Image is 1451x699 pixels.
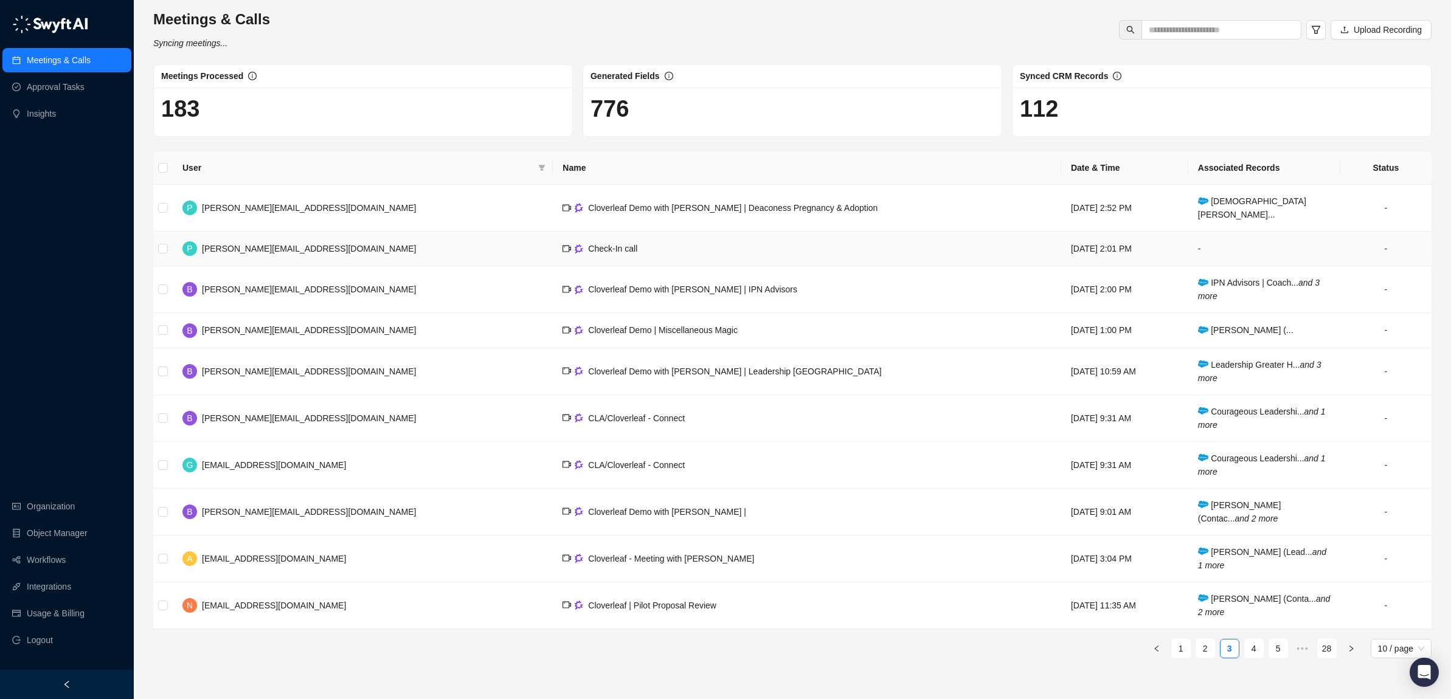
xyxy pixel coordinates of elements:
div: Page Size [1371,639,1432,658]
a: Object Manager [27,521,88,545]
td: - [1340,442,1432,489]
a: Approval Tasks [27,75,85,99]
a: Integrations [27,574,71,599]
span: search [1126,26,1135,34]
a: 4 [1245,639,1263,658]
span: info-circle [665,72,673,80]
li: 28 [1317,639,1337,658]
span: Courageous Leadershi... [1198,453,1326,477]
td: - [1188,232,1340,266]
i: and 3 more [1198,360,1321,383]
img: gong-Dwh8HbPa.png [575,413,583,422]
span: [PERSON_NAME][EMAIL_ADDRESS][DOMAIN_NAME] [202,507,416,517]
li: 3 [1220,639,1239,658]
td: [DATE] 10:59 AM [1061,348,1188,395]
a: Usage & Billing [27,601,85,625]
th: Associated Records [1188,151,1340,185]
i: and 1 more [1198,453,1326,477]
img: gong-Dwh8HbPa.png [575,554,583,563]
span: [PERSON_NAME][EMAIL_ADDRESS][DOMAIN_NAME] [202,413,416,423]
span: Cloverleaf Demo | Miscellaneous Magic [588,325,738,335]
span: video-camera [563,507,571,515]
span: B [187,365,192,378]
span: IPN Advisors | Coach... [1198,278,1320,301]
div: Open Intercom Messenger [1410,658,1439,687]
td: - [1340,395,1432,442]
span: [PERSON_NAME] (Conta... [1198,594,1330,617]
img: gong-Dwh8HbPa.png [575,326,583,335]
span: CLA/Cloverleaf - Connect [588,413,685,423]
span: Check-In call [588,244,637,253]
i: Syncing meetings... [153,38,227,48]
img: gong-Dwh8HbPa.png [575,367,583,376]
td: [DATE] 9:01 AM [1061,489,1188,535]
i: and 2 more [1198,594,1330,617]
td: [DATE] 1:00 PM [1061,313,1188,348]
span: [PERSON_NAME][EMAIL_ADDRESS][DOMAIN_NAME] [202,244,416,253]
td: [DATE] 2:52 PM [1061,185,1188,232]
span: B [187,283,192,296]
li: Previous Page [1147,639,1166,658]
span: CLA/Cloverleaf - Connect [588,460,685,470]
span: [PERSON_NAME] (Lead... [1198,547,1326,570]
i: and 2 more [1235,514,1278,523]
td: [DATE] 3:04 PM [1061,535,1188,582]
span: [DEMOGRAPHIC_DATA][PERSON_NAME]... [1198,196,1306,219]
span: P [187,201,192,215]
span: Synced CRM Records [1020,71,1108,81]
td: - [1340,348,1432,395]
span: right [1348,645,1355,652]
span: left [63,680,71,689]
span: video-camera [563,554,571,562]
span: N [187,599,193,612]
span: P [187,242,192,255]
span: Logout [27,628,53,652]
span: video-camera [563,367,571,375]
span: video-camera [563,285,571,294]
a: 28 [1318,639,1336,658]
td: - [1340,232,1432,266]
span: left [1153,645,1160,652]
a: Workflows [27,548,66,572]
span: A [187,552,192,565]
span: [PERSON_NAME] (... [1198,325,1293,335]
span: logout [12,636,21,644]
span: filter [538,164,545,171]
img: gong-Dwh8HbPa.png [575,601,583,610]
img: gong-Dwh8HbPa.png [575,507,583,516]
button: Upload Recording [1331,20,1432,40]
span: video-camera [563,601,571,609]
span: [PERSON_NAME][EMAIL_ADDRESS][DOMAIN_NAME] [202,325,416,335]
td: - [1340,582,1432,629]
span: [PERSON_NAME][EMAIL_ADDRESS][DOMAIN_NAME] [202,203,416,213]
span: B [187,324,192,337]
td: - [1340,185,1432,232]
i: and 3 more [1198,278,1320,301]
li: Next Page [1342,639,1361,658]
a: 3 [1221,639,1239,658]
a: Organization [27,494,75,518]
a: 1 [1172,639,1190,658]
span: [EMAIL_ADDRESS][DOMAIN_NAME] [202,460,346,470]
td: [DATE] 2:00 PM [1061,266,1188,313]
td: - [1340,266,1432,313]
span: [PERSON_NAME] (Contac... [1198,500,1281,523]
td: [DATE] 9:31 AM [1061,395,1188,442]
img: gong-Dwh8HbPa.png [575,203,583,212]
span: Meetings Processed [161,71,243,81]
span: Leadership Greater H... [1198,360,1321,383]
span: [EMAIL_ADDRESS][DOMAIN_NAME] [202,554,346,563]
span: Cloverleaf | Pilot Proposal Review [588,601,716,610]
li: 5 [1269,639,1288,658]
span: User [182,161,533,174]
td: [DATE] 2:01 PM [1061,232,1188,266]
th: Name [553,151,1061,185]
h1: 112 [1020,95,1424,123]
span: Generated Fields [590,71,660,81]
span: video-camera [563,413,571,422]
span: video-camera [563,244,571,253]
span: ••• [1293,639,1312,658]
span: video-camera [563,326,571,334]
td: - [1340,313,1432,348]
li: 4 [1244,639,1264,658]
